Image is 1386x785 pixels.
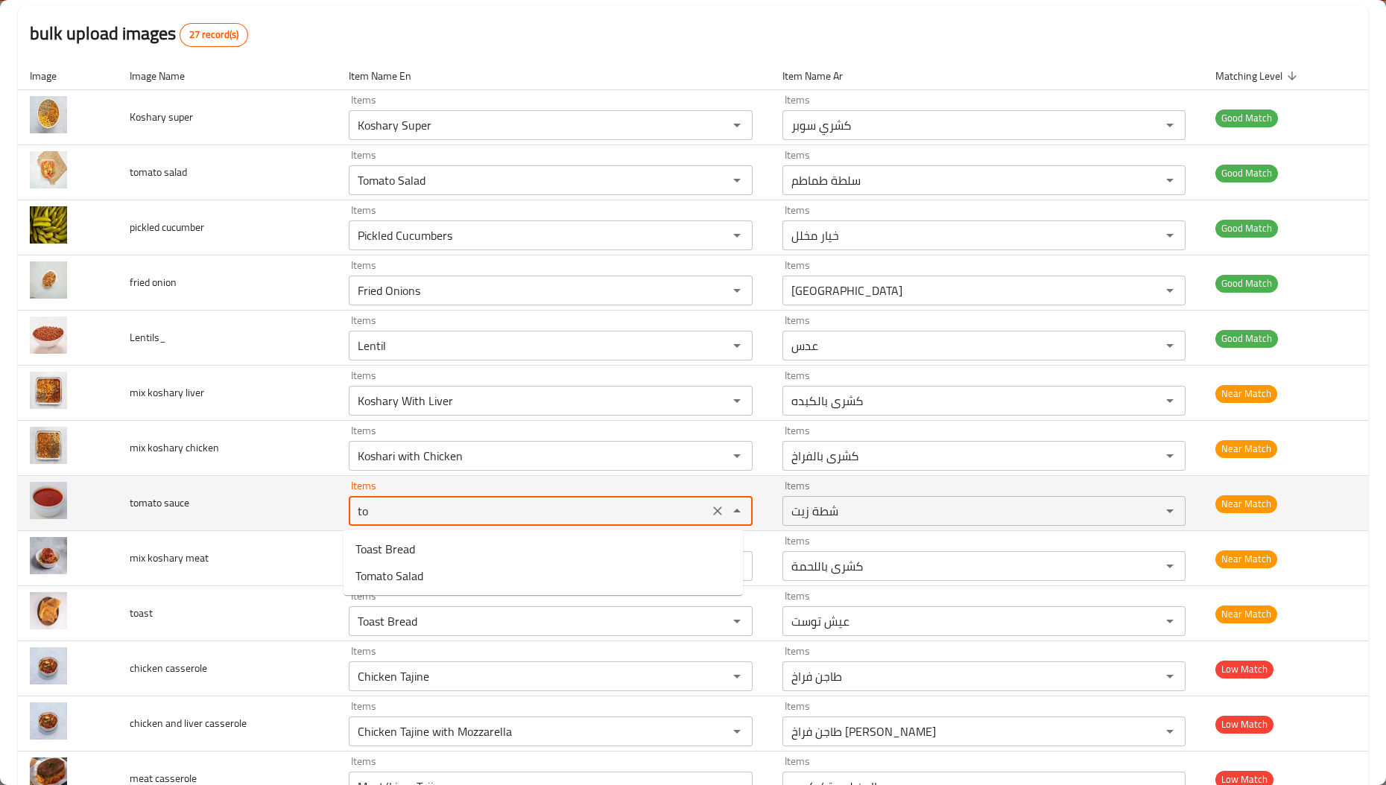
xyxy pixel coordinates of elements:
th: Item Name En [337,62,770,90]
button: Open [1159,666,1180,687]
img: chicken casserole [30,647,67,684]
span: Near Match [1215,606,1277,623]
img: tomato sauce [30,482,67,519]
span: tomato sauce [130,493,189,512]
span: Lentils_ [130,328,166,347]
span: Tomato Salad [355,567,423,585]
button: Open [1159,721,1180,742]
button: Open [727,335,747,356]
div: Total records count [180,23,248,47]
img: chicken and liver casserole [30,702,67,740]
span: chicken casserole [130,658,207,678]
button: Open [727,611,747,632]
button: Open [1159,115,1180,136]
button: Open [727,280,747,301]
img: toast [30,592,67,629]
img: mix koshary meat [30,537,67,574]
span: Near Match [1215,385,1277,402]
span: Low Match [1215,661,1273,678]
span: Low Match [1215,716,1273,733]
span: fried onion [130,273,177,292]
span: 27 record(s) [180,28,247,42]
span: Near Match [1215,495,1277,512]
img: Lentils_ [30,317,67,354]
span: Toast Bread [355,540,415,558]
button: Open [1159,390,1180,411]
span: Near Match [1215,550,1277,568]
button: Open [727,666,747,687]
span: chicken and liver casserole [130,714,247,733]
th: Image [18,62,118,90]
button: Open [727,390,747,411]
img: mix koshary chicken [30,427,67,464]
span: pickled cucumber [130,217,204,237]
span: Koshary super [130,107,193,127]
button: Open [1159,500,1180,521]
span: tomato salad [130,162,187,182]
th: Item Name Ar [770,62,1204,90]
span: Matching Level [1215,67,1302,85]
button: Open [727,721,747,742]
img: mix koshary liver [30,372,67,409]
button: Open [1159,280,1180,301]
button: Open [727,115,747,136]
button: Open [1159,225,1180,246]
button: Open [1159,445,1180,466]
h2: bulk upload images [30,20,248,47]
button: Open [1159,556,1180,576]
img: fried onion [30,261,67,299]
span: toast [130,603,153,623]
button: Open [727,170,747,191]
button: Open [1159,611,1180,632]
span: Near Match [1215,440,1277,457]
img: tomato salad [30,151,67,188]
button: Open [727,445,747,466]
span: Good Match [1215,220,1278,237]
span: Good Match [1215,165,1278,182]
span: mix koshary chicken [130,438,219,457]
span: Good Match [1215,330,1278,347]
img: Koshary super [30,96,67,133]
button: Open [1159,170,1180,191]
span: mix koshary liver [130,383,204,402]
img: pickled cucumber [30,206,67,244]
span: Good Match [1215,109,1278,127]
span: mix koshary meat [130,548,209,568]
span: Image Name [130,67,204,85]
button: Open [727,225,747,246]
button: Clear [707,500,728,521]
button: Close [727,500,747,521]
span: Good Match [1215,275,1278,292]
button: Open [1159,335,1180,356]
